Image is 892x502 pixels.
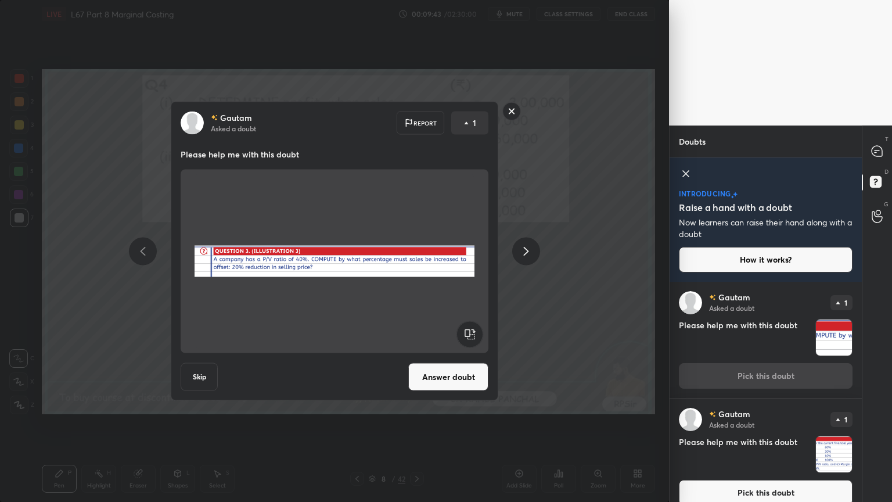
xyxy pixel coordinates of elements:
[397,112,444,135] div: Report
[195,174,474,349] img: 1759459176WQL8T5.png
[181,149,488,160] p: Please help me with this doubt
[816,320,852,356] img: 1759459176WQL8T5.png
[679,436,811,473] h4: Please help me with this doubt
[816,436,852,472] img: 1759459165X9SO8J.png
[718,293,750,302] p: Gautam
[679,200,792,214] h5: Raise a hand with a doubt
[731,195,734,199] img: small-star.76a44327.svg
[884,200,889,209] p: G
[679,190,731,197] p: introducing
[709,303,754,313] p: Asked a doubt
[844,416,847,423] p: 1
[670,126,715,157] p: Doubts
[733,192,738,197] img: large-star.026637fe.svg
[679,408,702,431] img: ee0d6f3888534c3aa58af37baf679221.jpg
[408,363,488,391] button: Answer doubt
[709,295,716,301] img: no-rating-badge.077c3623.svg
[211,114,218,121] img: no-rating-badge.077c3623.svg
[884,167,889,176] p: D
[473,117,476,129] p: 1
[844,299,847,306] p: 1
[211,124,256,133] p: Asked a doubt
[885,135,889,144] p: T
[718,410,750,419] p: Gautam
[679,217,853,240] p: Now learners can raise their hand along with a doubt
[679,291,702,314] img: ee0d6f3888534c3aa58af37baf679221.jpg
[709,420,754,429] p: Asked a doubt
[679,319,811,356] h4: Please help me with this doubt
[709,411,716,418] img: no-rating-badge.077c3623.svg
[679,247,853,272] button: How it works?
[670,282,862,502] div: grid
[181,363,218,391] button: Skip
[181,112,204,135] img: ee0d6f3888534c3aa58af37baf679221.jpg
[220,113,252,123] p: Gautam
